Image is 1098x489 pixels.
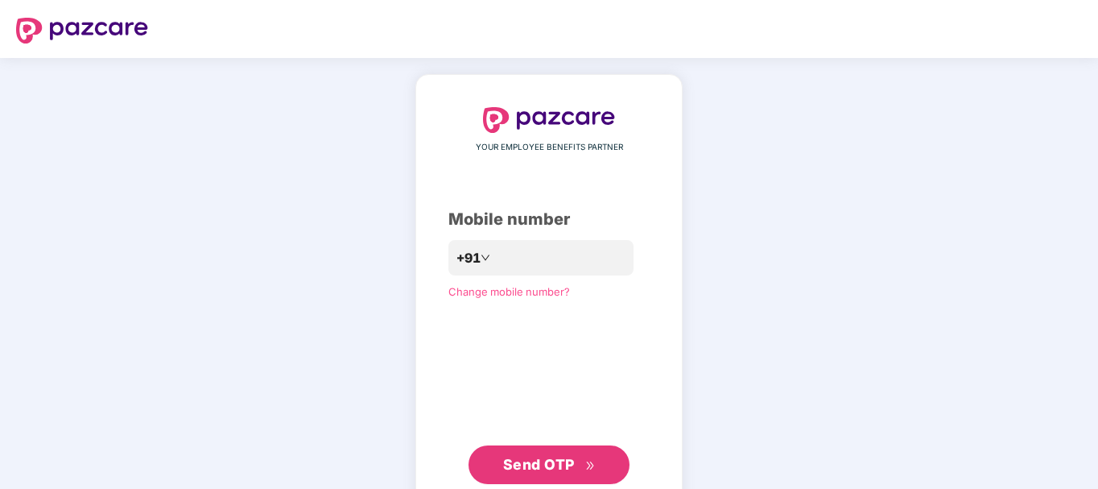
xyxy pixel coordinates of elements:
img: logo [483,107,615,133]
img: logo [16,18,148,44]
span: YOUR EMPLOYEE BENEFITS PARTNER [476,141,623,154]
a: Change mobile number? [448,285,570,298]
button: Send OTPdouble-right [469,445,629,484]
span: double-right [585,461,596,471]
span: Send OTP [503,456,575,473]
span: down [481,253,490,263]
div: Mobile number [448,207,650,232]
span: +91 [456,248,481,268]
